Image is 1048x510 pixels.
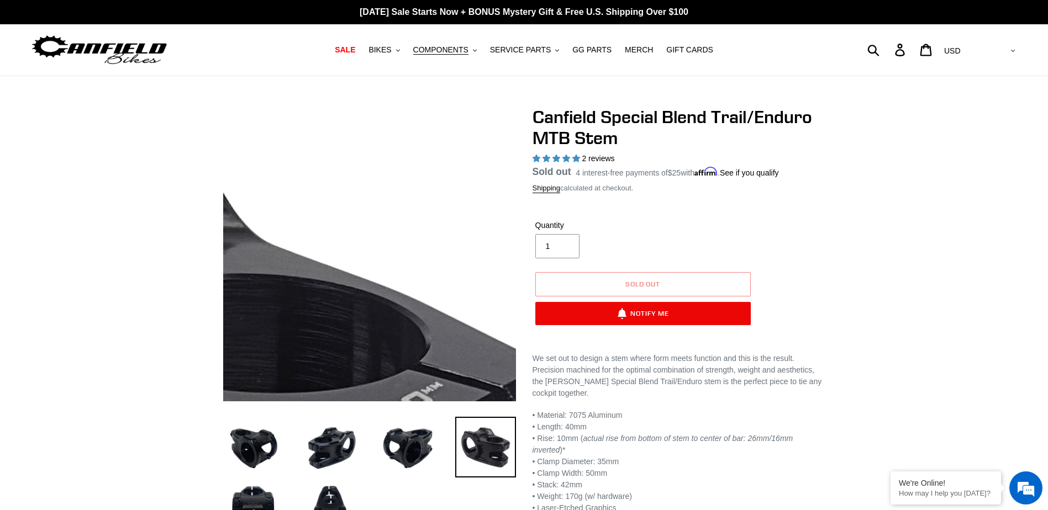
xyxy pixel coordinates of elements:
[30,33,168,67] img: Canfield Bikes
[533,183,825,194] div: calculated at checkout.
[694,167,718,176] span: Affirm
[535,302,751,325] button: Notify Me
[535,272,751,296] button: Sold out
[899,479,993,487] div: We're Online!
[301,417,361,477] img: Load image into Gallery viewer, Canfield Special Blend Trail/Enduro MTB Stem
[378,417,439,477] img: Load image into Gallery viewer, Canfield Special Blend Trail/Enduro MTB Stem
[619,42,659,57] a: MERCH
[223,417,284,477] img: Load image into Gallery viewer, Canfield Special Blend Trail/Enduro MTB Stem
[567,42,617,57] a: GG PARTS
[576,164,778,179] p: 4 interest-free payments of with .
[533,166,571,177] span: Sold out
[899,489,993,497] p: How may I help you today?
[582,154,614,163] span: 2 reviews
[455,417,516,477] img: Load image into Gallery viewer, Canfield Special Blend Trail/Enduro MTB Stem
[625,280,661,288] span: Sold out
[533,184,561,193] a: Shipping
[666,45,713,55] span: GIFT CARDS
[873,38,902,62] input: Search
[329,42,361,57] a: SALE
[572,45,612,55] span: GG PARTS
[533,434,793,454] em: actual rise from bottom of stem to center of bar: 26mm/16mm inverted
[533,353,825,399] p: We set out to design a stem where form meets function and this is the result. Precision machined ...
[335,45,355,55] span: SALE
[484,42,565,57] button: SERVICE PARTS
[533,107,825,149] h1: Canfield Special Blend Trail/Enduro MTB Stem
[535,220,640,231] label: Quantity
[413,45,468,55] span: COMPONENTS
[668,168,681,177] span: $25
[490,45,551,55] span: SERVICE PARTS
[368,45,391,55] span: BIKES
[720,168,779,177] a: See if you qualify - Learn more about Affirm Financing (opens in modal)
[363,42,405,57] button: BIKES
[661,42,719,57] a: GIFT CARDS
[408,42,482,57] button: COMPONENTS
[625,45,653,55] span: MERCH
[533,154,582,163] span: 5.00 stars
